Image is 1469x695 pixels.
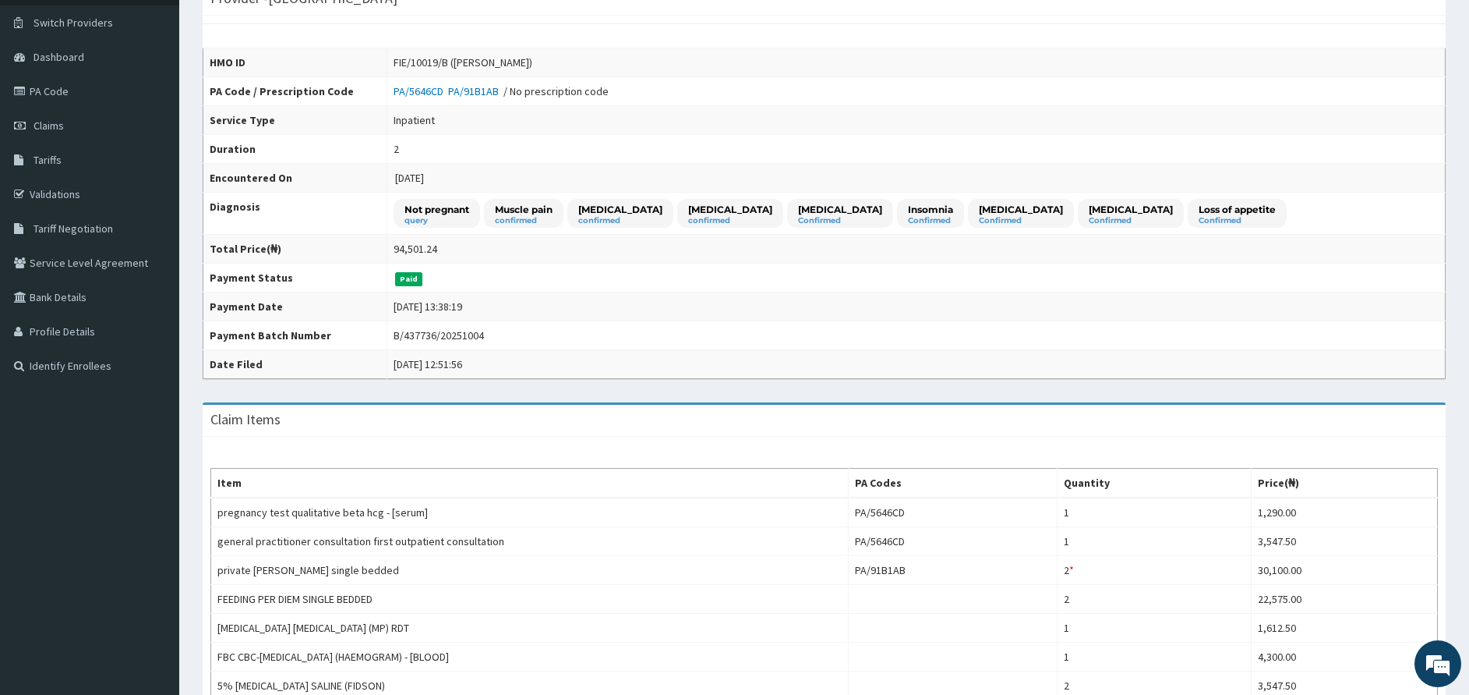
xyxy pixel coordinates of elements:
[211,498,849,527] td: pregnancy test qualitative beta hcg - [serum]
[1058,643,1252,672] td: 1
[1252,469,1438,498] th: Price(₦)
[203,106,387,135] th: Service Type
[1058,614,1252,643] td: 1
[211,585,849,614] td: FEEDING PER DIEM SINGLE BEDDED
[1089,203,1173,216] p: [MEDICAL_DATA]
[578,203,662,216] p: [MEDICAL_DATA]
[34,50,84,64] span: Dashboard
[448,84,503,98] a: PA/91B1AB
[211,469,849,498] th: Item
[688,203,772,216] p: [MEDICAL_DATA]
[203,264,387,293] th: Payment Status
[8,426,297,480] textarea: Type your message and hit 'Enter'
[81,87,262,108] div: Chat with us now
[203,48,387,77] th: HMO ID
[1089,217,1173,225] small: Confirmed
[849,556,1058,585] td: PA/91B1AB
[394,55,532,70] div: FIE/10019/B ([PERSON_NAME])
[90,197,215,354] span: We're online!
[849,469,1058,498] th: PA Codes
[203,321,387,350] th: Payment Batch Number
[578,217,662,225] small: confirmed
[1252,643,1438,672] td: 4,300.00
[849,527,1058,556] td: PA/5646CD
[394,241,437,257] div: 94,501.24
[203,293,387,321] th: Payment Date
[1058,469,1252,498] th: Quantity
[34,16,113,30] span: Switch Providers
[1199,217,1276,225] small: Confirmed
[1252,614,1438,643] td: 1,612.50
[210,413,281,427] h3: Claim Items
[908,203,953,216] p: Insomnia
[798,217,882,225] small: Confirmed
[979,203,1063,216] p: [MEDICAL_DATA]
[495,217,553,225] small: confirmed
[395,272,423,286] span: Paid
[1252,527,1438,556] td: 3,547.50
[1199,203,1276,216] p: Loss of appetite
[394,84,448,98] a: PA/5646CD
[203,193,387,235] th: Diagnosis
[404,217,469,225] small: query
[394,83,609,99] div: / No prescription code
[211,527,849,556] td: general practitioner consultation first outpatient consultation
[688,217,772,225] small: confirmed
[211,614,849,643] td: [MEDICAL_DATA] [MEDICAL_DATA] (MP) RDT
[394,299,462,314] div: [DATE] 13:38:19
[34,222,113,236] span: Tariff Negotiation
[394,328,484,343] div: B/437736/20251004
[211,556,849,585] td: private [PERSON_NAME] single bedded
[1058,556,1252,585] td: 2
[908,217,953,225] small: Confirmed
[256,8,293,45] div: Minimize live chat window
[29,78,63,117] img: d_794563401_company_1708531726252_794563401
[849,498,1058,527] td: PA/5646CD
[211,643,849,672] td: FBC CBC-[MEDICAL_DATA] (HAEMOGRAM) - [BLOOD]
[1252,585,1438,614] td: 22,575.00
[394,112,435,128] div: Inpatient
[203,135,387,164] th: Duration
[34,119,64,133] span: Claims
[394,141,399,157] div: 2
[798,203,882,216] p: [MEDICAL_DATA]
[34,153,62,167] span: Tariffs
[1058,585,1252,614] td: 2
[395,171,424,185] span: [DATE]
[404,203,469,216] p: Not pregnant
[979,217,1063,225] small: Confirmed
[1058,527,1252,556] td: 1
[495,203,553,216] p: Muscle pain
[203,77,387,106] th: PA Code / Prescription Code
[1058,498,1252,527] td: 1
[203,164,387,193] th: Encountered On
[203,235,387,264] th: Total Price(₦)
[203,350,387,379] th: Date Filed
[1252,556,1438,585] td: 30,100.00
[1252,498,1438,527] td: 1,290.00
[394,356,462,372] div: [DATE] 12:51:56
